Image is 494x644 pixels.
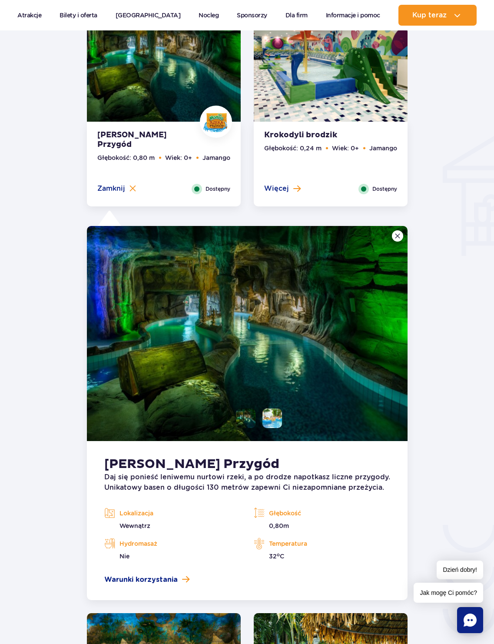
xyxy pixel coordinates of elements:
p: Nie [104,552,241,561]
span: Jak mogę Ci pomóc? [414,583,483,603]
p: 0,80m [254,521,390,530]
li: Jamango [369,143,397,153]
p: Wewnątrz [104,521,241,530]
span: Dostępny [372,185,397,193]
li: Głębokość: 0,24 m [264,143,322,153]
a: Nocleg [199,5,219,26]
span: Więcej [264,184,289,193]
a: Atrakcje [17,5,41,26]
div: Chat [457,607,483,633]
a: Informacje i pomoc [326,5,380,26]
button: Kup teraz [398,5,477,26]
p: Lokalizacja [104,507,241,520]
p: Temperatura [254,537,390,550]
span: Kup teraz [412,11,447,19]
span: Zamknij [97,184,125,193]
li: Głębokość: 0,80 m [97,153,155,163]
p: Daj się ponieść leniwemu nurtowi rzeki, a po drodze napotkasz liczne przygody. Unikatowy basen o ... [104,472,390,493]
img: Mamba Adventure river [87,226,408,441]
sup: o [277,552,280,558]
p: Hydromasaż [104,537,241,550]
li: Wiek: 0+ [332,143,359,153]
a: [GEOGRAPHIC_DATA] [116,5,181,26]
a: Warunki korzystania [104,574,390,585]
a: Dla firm [285,5,308,26]
a: Sponsorzy [237,5,267,26]
strong: [PERSON_NAME] Przygód [97,130,202,149]
li: Jamango [202,153,230,163]
button: Zamknij [97,184,136,193]
p: 32 C [254,552,390,561]
span: Dostępny [206,185,230,193]
span: Warunki korzystania [104,574,178,585]
button: Więcej [264,184,301,193]
p: Głębokość [254,507,390,520]
strong: Krokodyli brodzik [264,130,369,140]
h2: [PERSON_NAME] Przygód [104,456,279,472]
a: Bilety i oferta [60,5,97,26]
li: Wiek: 0+ [165,153,192,163]
span: Dzień dobry! [437,561,483,579]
